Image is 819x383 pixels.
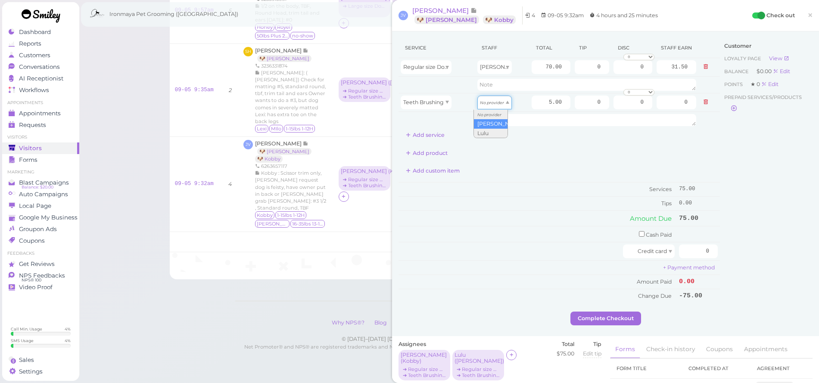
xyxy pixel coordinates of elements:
div: Lulu ( [PERSON_NAME] ) [455,352,502,364]
li: [PERSON_NAME] [474,119,508,129]
a: Edit [773,68,790,74]
a: Google My Business [2,212,79,223]
a: AI Receptionist [2,73,79,84]
a: Coupons [701,340,738,358]
a: Forms [610,340,640,359]
span: Requests [19,121,46,129]
a: Local Page [2,200,79,212]
span: Auto Campaigns [19,191,68,198]
a: Appointments [739,340,793,358]
td: -75.00 [677,289,720,303]
span: 50lbs Plus 21-25H [255,32,290,40]
td: 0.00 [677,197,720,210]
th: Form title [610,358,682,379]
a: + Payment method [663,264,715,271]
span: Dashboard [19,28,51,36]
li: 4 hours and 25 minutes [587,11,660,20]
a: Requests [2,119,79,131]
span: Sales [19,356,34,364]
a: Edit [761,81,779,87]
div: SMS Usage [11,338,34,343]
label: Tip [583,340,601,348]
td: Tips [399,197,677,210]
span: × [807,9,813,21]
div: [PERSON_NAME] (Kobby) ➔ Regular size Dog Full Grooming (35 lbs or less) ➔ Teeth Brushing Lulu ([P... [339,166,446,191]
a: Appointments [2,108,79,119]
span: Reports [19,40,41,47]
span: Prepaid services/products [724,93,802,102]
th: Discount [611,38,654,58]
a: Blast Campaigns Balance: $20.00 [2,177,79,188]
button: Add service [399,128,452,142]
span: AI Receptionist [19,75,63,82]
th: Completed at [682,358,750,379]
span: Loyalty page [724,56,763,62]
span: Conversations [19,63,60,71]
span: 16-35lbs 13-15H [290,220,325,228]
span: 1-15lbs 1-12H [284,125,315,133]
span: JV [399,11,408,20]
div: 3236331874 [255,62,328,69]
span: Forms [19,156,37,164]
span: [PERSON_NAME] [412,6,470,15]
span: Video Proof [19,284,53,291]
div: ➔ Teeth Brushing [455,372,502,378]
span: Local Page [19,202,51,210]
label: Assignees [399,340,426,348]
span: Honey [255,23,274,31]
button: Add custom item [399,164,467,178]
li: Appointments [2,100,79,106]
span: Kobby [255,211,274,219]
div: [PERSON_NAME] ([PERSON_NAME]) ➔ Regular size Dog Full Grooming (35 lbs or less) ➔ Teeth Brushing [339,77,392,103]
i: No provider [477,112,501,117]
span: 0.00 [679,278,694,285]
span: Blast Campaigns [19,179,69,186]
span: Lexi [255,125,268,133]
a: Blog [370,319,391,326]
span: Workflows [19,86,49,94]
span: [PERSON_NAME] [255,140,303,147]
span: [PERSON_NAME] [255,47,303,54]
div: Call Min. Usage [11,326,42,332]
button: Complete Checkout [570,312,641,325]
th: Service [399,38,475,58]
a: [PERSON_NAME] 🐶 [PERSON_NAME] 🐶 Kobby [412,6,523,25]
span: [PERSON_NAME] [480,64,526,70]
div: Customer [724,42,808,50]
a: Forms [2,154,79,166]
div: ➔ Teeth Brushing [341,94,388,100]
li: Marketing [2,169,79,175]
span: Balance: $20.00 [22,184,53,191]
a: Customers [2,49,79,61]
div: 4 % [65,326,71,332]
span: Change Due [638,293,672,299]
th: Tip [573,38,611,58]
div: ➔ Regular size Dog Full Grooming (35 lbs or less) [341,88,388,94]
a: [PERSON_NAME] 🐶 [PERSON_NAME] [255,47,316,62]
span: Edit tip [583,350,601,357]
span: Kobby : Scissor trim only, [PERSON_NAME] request dog is feisty, have owner put in back or [PERSON... [255,170,326,210]
div: [PERSON_NAME] ( Kobby ) [401,352,448,364]
a: Reports [2,38,79,49]
label: Check out [766,11,795,20]
span: Amount Paid [637,278,672,285]
th: Agreement [750,358,813,379]
div: ➔ Teeth Brushing [401,372,448,378]
span: Regular size Dog Full Grooming (35 lbs or less) [403,64,526,70]
span: Visitors [19,145,42,152]
span: Royel [275,23,292,31]
span: Credit card [638,248,667,254]
span: Balance [724,68,750,74]
span: Romeo [255,220,290,228]
div: [PERSON_NAME] (Kobby) ➔ Regular size Dog Full Grooming (35 lbs or less) ➔ Teeth Brushing Lulu ([P... [399,350,506,381]
span: $0.00 [757,68,773,74]
span: JV [243,140,253,149]
span: Google My Business [19,214,78,221]
label: Total [557,340,574,348]
a: Settings [2,366,79,377]
a: 09-05 9:32am [175,181,214,187]
div: ➔ Regular size Dog Full Grooming (35 lbs or less) [455,366,502,372]
li: Lulu [474,129,508,138]
a: 🐶 Kobby [483,15,516,24]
